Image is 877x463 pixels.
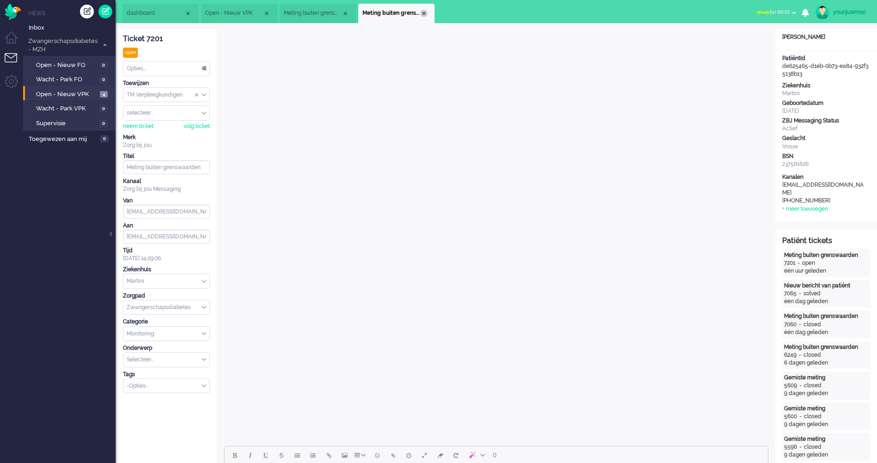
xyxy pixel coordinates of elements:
span: away [757,9,770,15]
div: Assign User [123,105,210,121]
a: Wacht - Park VPK 0 [27,103,115,113]
span: dashboard [127,9,184,17]
div: Ticket 7201 [123,34,210,44]
button: Numbered list [305,447,321,463]
button: 0 [489,447,501,463]
button: Italic [242,447,258,463]
div: Meting buiten grenswaarden [784,343,868,351]
span: 0 [99,62,108,69]
div: 7201 [784,259,795,267]
button: awayfor 00:05 [752,6,802,19]
div: Zorg bij jou [123,141,210,149]
div: Zorg bij jou Messaging [123,185,210,193]
li: awayfor 00:05 [752,3,802,23]
div: Nieuw bericht van patiënt [784,282,868,290]
div: 9 dagen geleden [784,390,868,397]
span: for 00:05 [757,9,790,15]
div: [EMAIL_ADDRESS][DOMAIN_NAME] [782,181,865,197]
div: Select Tags [123,378,210,394]
a: Omnidesk [5,6,21,13]
span: 4 [100,91,108,98]
div: [DATE] 14:29:06 [123,247,210,262]
span: Open - Nieuw VPK [36,90,98,99]
div: Kanaal [123,177,210,185]
div: Vrouw [782,143,870,151]
li: 7203 [280,4,356,23]
li: Dashboard [123,4,199,23]
div: [DATE] [782,107,870,115]
div: Actief [782,125,870,133]
div: de625465-d1eb-0b73-ea84-932f35138b13 [775,55,877,78]
body: Rich Text Area. Press ALT-0 for help. [4,4,540,20]
div: Categorie [123,318,210,326]
span: Supervisie [36,119,97,128]
li: 7201 [358,4,435,23]
a: Inbox [27,22,116,32]
button: AI [464,447,489,463]
div: Gemiste meting [784,405,868,413]
button: Underline [258,447,274,463]
div: [PHONE_NUMBER] [782,197,865,205]
div: + meer toevoegen [782,205,828,213]
div: closed [804,382,822,390]
button: Delay message [401,447,417,463]
button: Insert/edit link [321,447,337,463]
img: flow_omnibird.svg [5,4,21,20]
div: Martini [782,90,870,97]
span: Inbox [29,24,116,32]
span: Zwangerschapsdiabetes - MZH [27,37,98,54]
button: Reset content [448,447,464,463]
div: Creëer ticket [80,5,94,18]
a: Quick Ticket [98,5,112,18]
div: BSN [782,152,870,160]
div: Close tab [263,10,270,17]
span: 0 [99,120,108,127]
div: [PERSON_NAME] [775,33,877,41]
button: Fullscreen [417,447,432,463]
button: Emoticons [369,447,385,463]
div: Assign Group [123,87,210,103]
div: ZBJ Messaging Status [782,117,870,125]
div: 5600 [784,413,797,420]
div: Toewijzen [123,79,210,87]
span: Meting buiten grenswaarden [362,9,420,17]
a: Open - Nieuw FO 0 [27,60,115,70]
div: één dag geleden [784,298,868,305]
div: Titel [123,152,210,160]
div: 5596 [784,443,797,451]
span: 0 [100,135,109,142]
button: Bold [227,447,242,463]
div: open [802,259,815,267]
div: Meting buiten grenswaarden [784,312,868,320]
div: één uur geleden [784,267,868,275]
button: Insert/edit image [337,447,352,463]
li: Tickets menu [5,53,25,74]
div: - [797,443,804,451]
span: Wacht - Park VPK [36,104,97,113]
a: Wacht - Park FO 0 [27,74,115,84]
div: volg ticket [184,122,210,130]
div: Meting buiten grenswaarden [784,251,868,259]
div: Onderwerp [123,344,210,352]
div: younjuwmsc [833,7,868,17]
div: neem ticket [123,122,153,130]
div: Ziekenhuis [782,82,870,90]
div: Tijd [123,247,210,255]
div: één dag geleden [784,329,868,336]
div: closed [803,321,821,329]
a: younjuwmsc [814,6,868,19]
div: 6 dagen geleden [784,359,868,367]
div: - [797,290,803,298]
div: Close tab [184,10,192,17]
span: Meting buiten grenswaarden [284,9,342,17]
li: View [201,4,277,23]
div: - [797,321,803,329]
div: Zorgpad [123,292,210,300]
div: solved [803,290,821,298]
div: Aan [123,222,210,230]
span: Open - Nieuw FO [36,61,97,70]
div: 6249 [784,351,797,359]
div: Merk [123,134,210,141]
li: Dashboard menu [5,31,25,52]
span: Open - Nieuw VPK [205,9,263,17]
